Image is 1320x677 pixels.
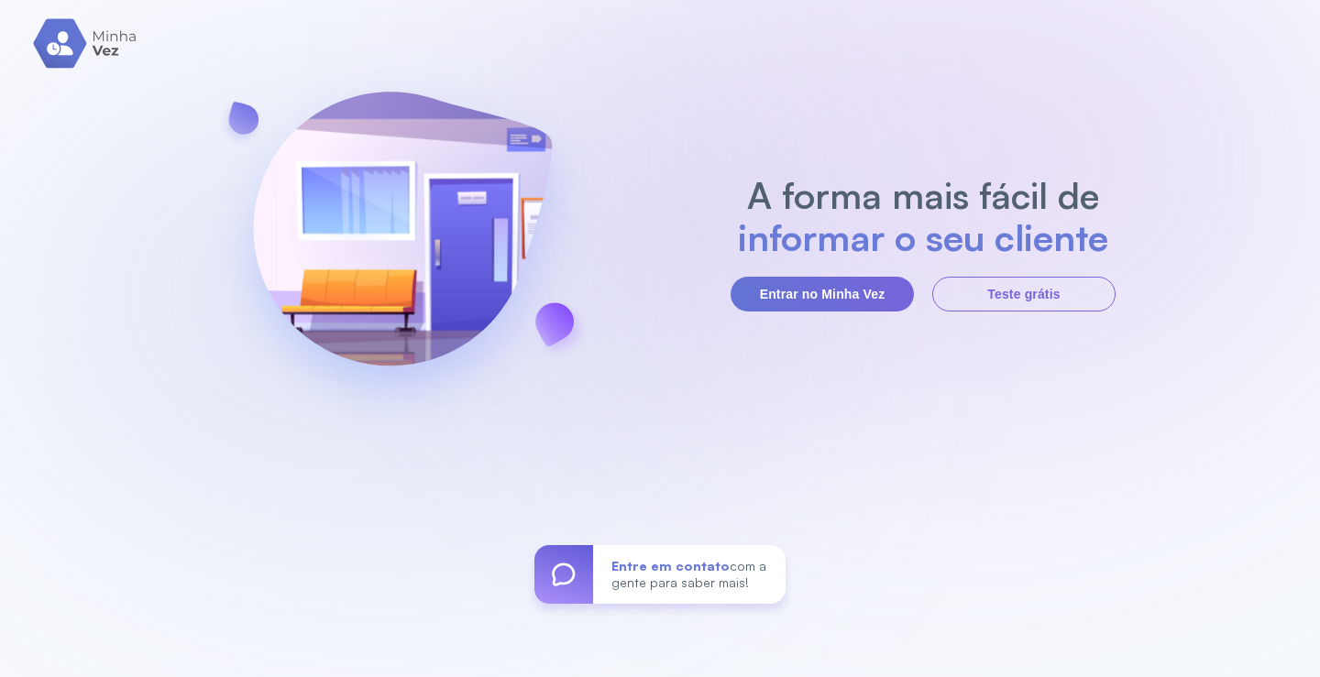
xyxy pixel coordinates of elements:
[932,277,1116,311] button: Teste grátis
[534,545,786,604] a: Entre em contatocom a gente para saber mais!
[731,277,914,311] button: Entrar no Minha Vez
[33,18,138,69] img: logo.svg
[593,545,786,604] div: com a gente para saber mais!
[204,43,600,442] img: banner-login.svg
[738,174,1109,216] h2: A forma mais fácil de
[611,558,730,573] span: Entre em contato
[738,216,1109,258] h2: informar o seu cliente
